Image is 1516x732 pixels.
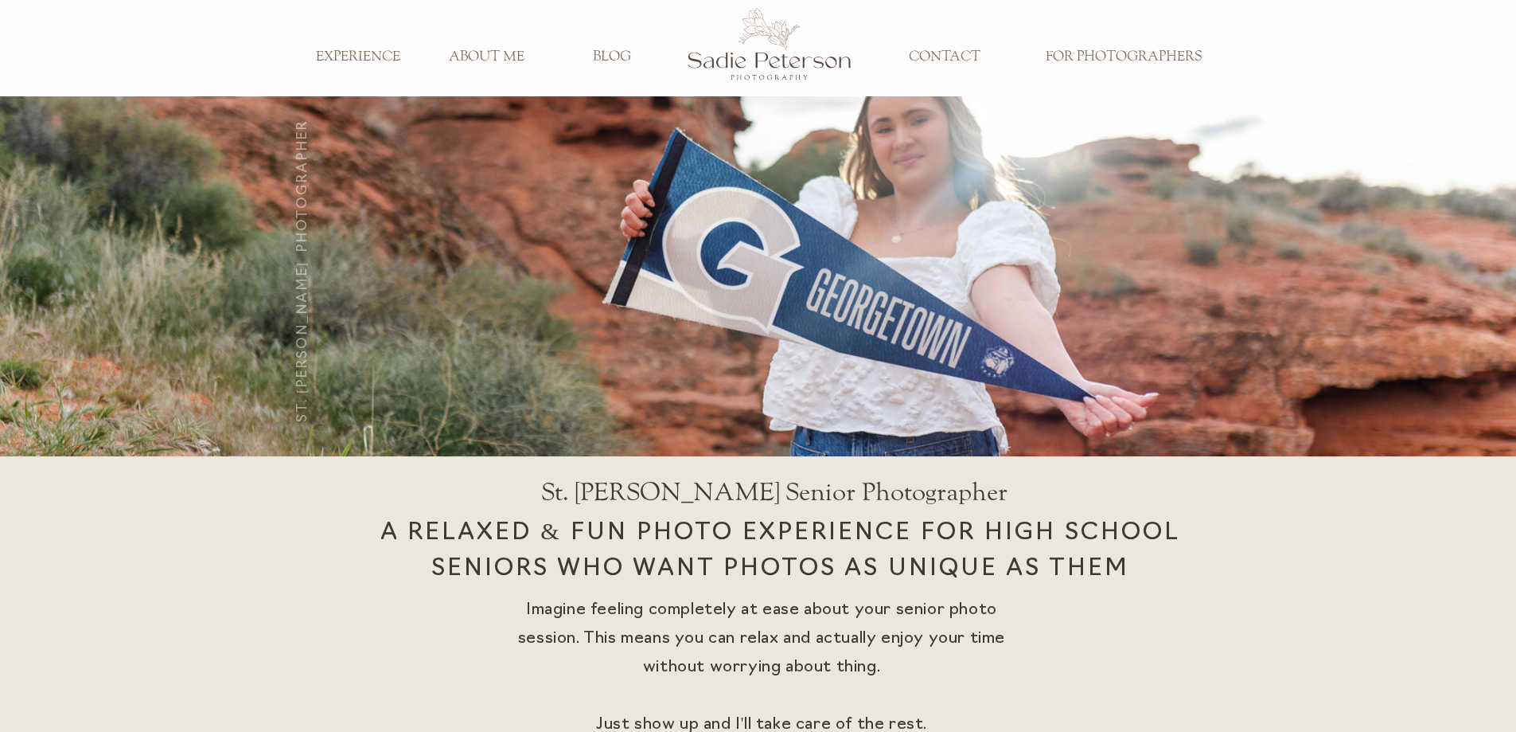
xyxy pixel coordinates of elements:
[435,49,540,66] a: ABOUT ME
[536,477,1012,525] h1: St. [PERSON_NAME] Senior Photographer
[306,49,411,66] a: EXPERIENCE
[559,49,664,66] a: BLOG
[892,49,997,66] a: CONTACT
[293,85,309,456] h3: St. [PERSON_NAME] Photographer
[359,515,1202,620] h2: A relaxed & fun photo experience for high school seniors who want photos as unique as them
[1035,49,1214,66] a: FOR PHOTOGRAPHERS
